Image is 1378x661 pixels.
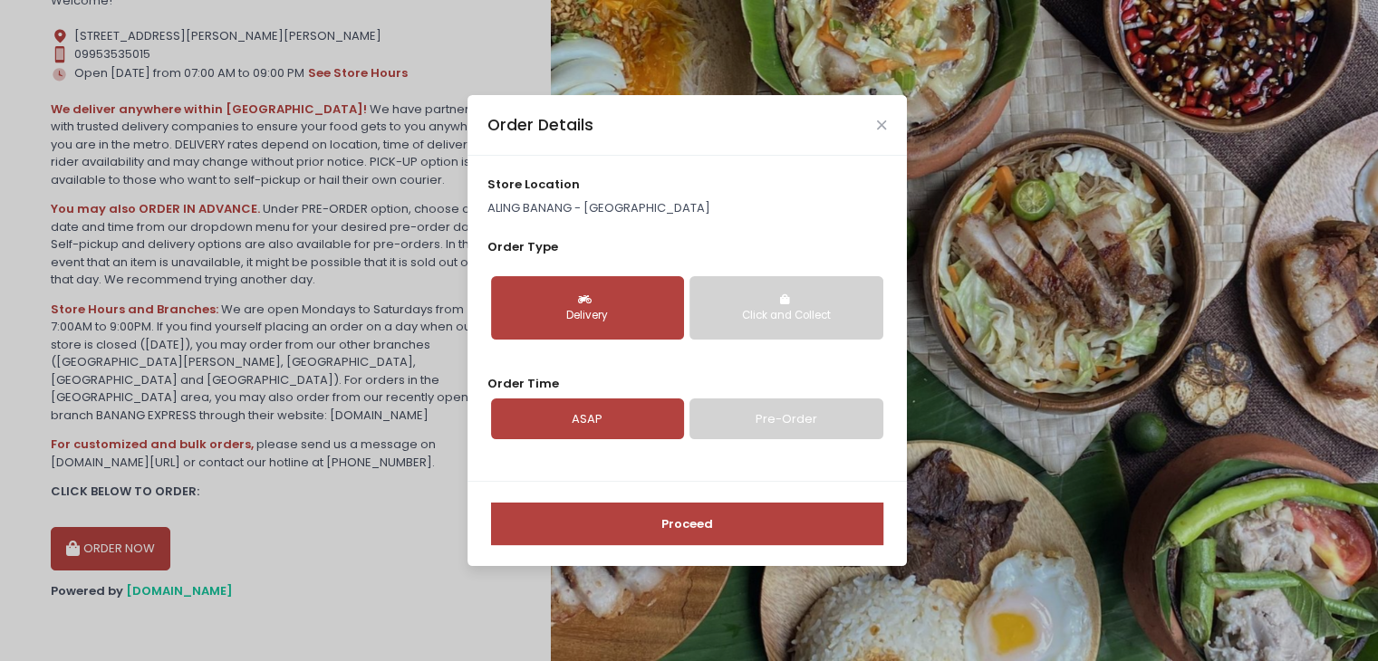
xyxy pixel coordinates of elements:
[487,176,580,193] span: store location
[487,199,886,217] p: ALING BANANG - [GEOGRAPHIC_DATA]
[877,120,886,129] button: Close
[689,398,882,440] a: Pre-Order
[491,503,883,546] button: Proceed
[491,276,684,340] button: Delivery
[491,398,684,440] a: ASAP
[487,238,558,255] span: Order Type
[702,308,870,324] div: Click and Collect
[487,375,559,392] span: Order Time
[487,113,593,137] div: Order Details
[504,308,671,324] div: Delivery
[689,276,882,340] button: Click and Collect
